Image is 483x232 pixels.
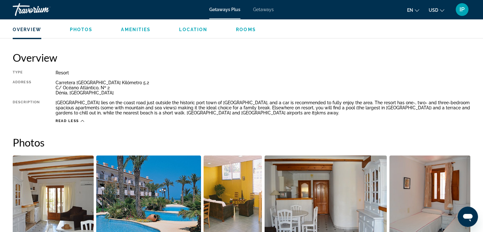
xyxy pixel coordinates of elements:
button: Change language [407,5,419,15]
div: Address [13,80,40,95]
div: Type [13,70,40,75]
h2: Overview [13,51,470,64]
span: USD [429,8,438,13]
button: Change currency [429,5,444,15]
iframe: Button to launch messaging window [458,207,478,227]
span: IP [460,6,465,13]
span: en [407,8,413,13]
span: Read less [56,119,79,123]
button: Amenities [121,27,151,32]
button: Overview [13,27,41,32]
a: Travorium [13,1,76,18]
a: Getaways Plus [209,7,240,12]
div: Carretera [GEOGRAPHIC_DATA] Kilómetro 5.2 C/ Océano Atlántico, Nº 2 Dénia, [GEOGRAPHIC_DATA] [56,80,470,95]
button: Location [179,27,207,32]
button: Read less [56,119,84,123]
button: Photos [70,27,93,32]
div: Description [13,100,40,115]
a: Getaways [253,7,274,12]
div: Resort [56,70,470,75]
h2: Photos [13,136,470,149]
button: Rooms [236,27,256,32]
button: User Menu [454,3,470,16]
div: [GEOGRAPHIC_DATA] lies on the coast road just outside the historic port town of [GEOGRAPHIC_DATA]... [56,100,470,115]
